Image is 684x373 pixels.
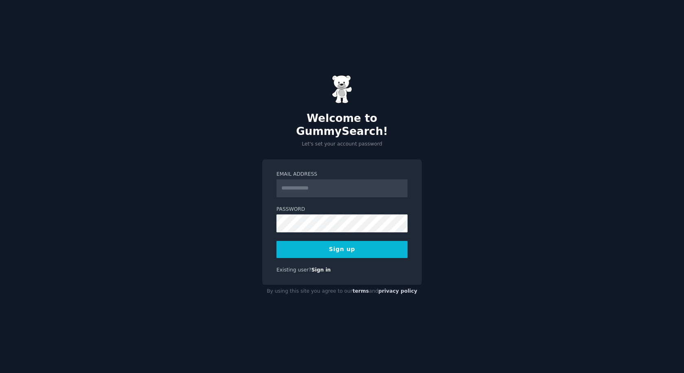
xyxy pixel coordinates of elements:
[262,285,422,298] div: By using this site you agree to our and
[262,141,422,148] p: Let's set your account password
[276,171,408,178] label: Email Address
[262,112,422,138] h2: Welcome to GummySearch!
[332,75,352,104] img: Gummy Bear
[276,267,311,273] span: Existing user?
[353,288,369,294] a: terms
[276,241,408,258] button: Sign up
[378,288,417,294] a: privacy policy
[276,206,408,213] label: Password
[311,267,331,273] a: Sign in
